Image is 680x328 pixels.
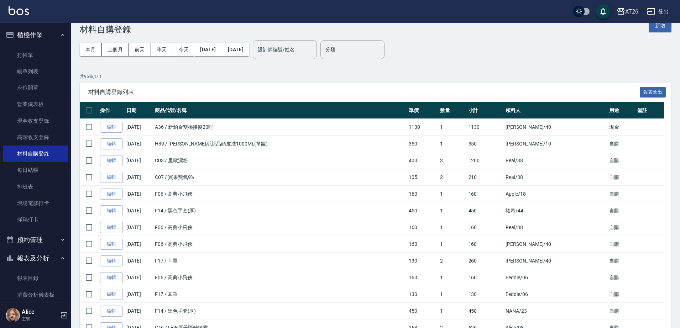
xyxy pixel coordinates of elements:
[222,43,249,56] button: [DATE]
[153,269,407,286] td: F06 / 高典小飛俠
[607,202,636,219] td: 自購
[3,129,68,146] a: 高階收支登錄
[125,169,153,186] td: [DATE]
[3,270,68,286] a: 報表目錄
[467,186,504,202] td: 160
[125,102,153,119] th: 日期
[607,102,636,119] th: 用途
[407,169,438,186] td: 105
[3,47,68,63] a: 打帳單
[504,269,607,286] td: Eeddie /06
[504,303,607,319] td: NANA /23
[607,236,636,253] td: 自購
[6,308,20,322] img: Person
[100,172,123,183] a: 編輯
[607,186,636,202] td: 自購
[467,303,504,319] td: 450
[98,102,125,119] th: 操作
[3,231,68,249] button: 預約管理
[22,316,58,322] p: 主管
[467,286,504,303] td: 130
[153,102,407,119] th: 商品代號/名稱
[100,138,123,149] a: 編輯
[504,202,607,219] td: 祐希 /44
[504,136,607,152] td: [PERSON_NAME] /10
[125,186,153,202] td: [DATE]
[125,286,153,303] td: [DATE]
[102,43,129,56] button: 上個月
[407,102,438,119] th: 單價
[153,253,407,269] td: F17 / 耳罩
[153,202,407,219] td: F14 / 黑色手套(厚)
[438,202,467,219] td: 1
[125,269,153,286] td: [DATE]
[504,186,607,202] td: Apple /18
[151,43,173,56] button: 昨天
[438,186,467,202] td: 1
[125,202,153,219] td: [DATE]
[649,19,671,32] button: 新增
[504,102,607,119] th: 領料人
[407,253,438,269] td: 130
[438,119,467,136] td: 1
[125,303,153,319] td: [DATE]
[625,7,638,16] div: AT26
[438,269,467,286] td: 1
[438,286,467,303] td: 1
[3,195,68,211] a: 現場電腦打卡
[640,87,666,98] button: 報表匯出
[153,136,407,152] td: H39 / [PERSON_NAME]斯新品頭皮洗1000ML(單罐)
[100,239,123,250] a: 編輯
[504,169,607,186] td: Real /38
[640,88,666,95] a: 報表匯出
[438,169,467,186] td: 2
[125,136,153,152] td: [DATE]
[3,179,68,195] a: 排班表
[3,80,68,96] a: 座位開單
[100,189,123,200] a: 編輯
[100,205,123,216] a: 編輯
[504,236,607,253] td: [PERSON_NAME] /40
[3,162,68,178] a: 每日結帳
[607,219,636,236] td: 自購
[467,202,504,219] td: 450
[100,289,123,300] a: 編輯
[607,269,636,286] td: 自購
[153,169,407,186] td: C07 / 賓果雙氧9%
[153,219,407,236] td: F06 / 高典小飛俠
[438,219,467,236] td: 1
[100,122,123,133] a: 編輯
[88,89,640,96] span: 材料自購登錄列表
[504,286,607,303] td: Eeddie /06
[614,4,641,19] button: AT26
[194,43,222,56] button: [DATE]
[407,303,438,319] td: 450
[467,169,504,186] td: 210
[407,219,438,236] td: 160
[607,136,636,152] td: 自購
[467,152,504,169] td: 1200
[407,186,438,202] td: 160
[649,22,671,29] a: 新增
[467,269,504,286] td: 160
[125,119,153,136] td: [DATE]
[607,119,636,136] td: 現金
[467,236,504,253] td: 160
[153,286,407,303] td: F17 / 耳罩
[9,6,29,15] img: Logo
[607,152,636,169] td: 自購
[467,102,504,119] th: 小計
[22,308,58,316] h5: Alice
[80,73,671,80] p: 共 96 筆, 1 / 1
[467,253,504,269] td: 260
[467,219,504,236] td: 160
[3,96,68,112] a: 營業儀表板
[80,25,131,35] h3: 材料自購登錄
[125,219,153,236] td: [DATE]
[438,303,467,319] td: 1
[153,236,407,253] td: F06 / 高典小飛俠
[3,113,68,129] a: 現金收支登錄
[3,63,68,80] a: 帳單列表
[407,286,438,303] td: 130
[407,269,438,286] td: 160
